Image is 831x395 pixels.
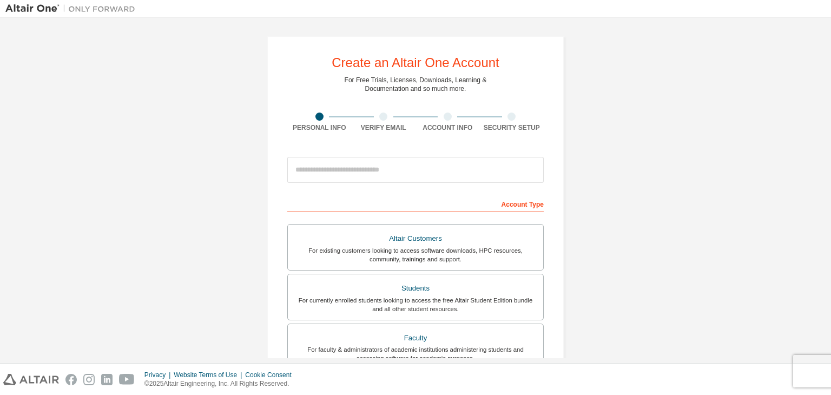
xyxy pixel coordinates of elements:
[294,281,537,296] div: Students
[144,379,298,389] p: © 2025 Altair Engineering, Inc. All Rights Reserved.
[294,296,537,313] div: For currently enrolled students looking to access the free Altair Student Edition bundle and all ...
[174,371,245,379] div: Website Terms of Use
[294,231,537,246] div: Altair Customers
[3,374,59,385] img: altair_logo.svg
[83,374,95,385] img: instagram.svg
[5,3,141,14] img: Altair One
[294,331,537,346] div: Faculty
[287,123,352,132] div: Personal Info
[332,56,499,69] div: Create an Altair One Account
[65,374,77,385] img: facebook.svg
[119,374,135,385] img: youtube.svg
[144,371,174,379] div: Privacy
[101,374,113,385] img: linkedin.svg
[352,123,416,132] div: Verify Email
[415,123,480,132] div: Account Info
[294,345,537,363] div: For faculty & administrators of academic institutions administering students and accessing softwa...
[287,195,544,212] div: Account Type
[345,76,487,93] div: For Free Trials, Licenses, Downloads, Learning & Documentation and so much more.
[480,123,544,132] div: Security Setup
[294,246,537,264] div: For existing customers looking to access software downloads, HPC resources, community, trainings ...
[245,371,298,379] div: Cookie Consent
